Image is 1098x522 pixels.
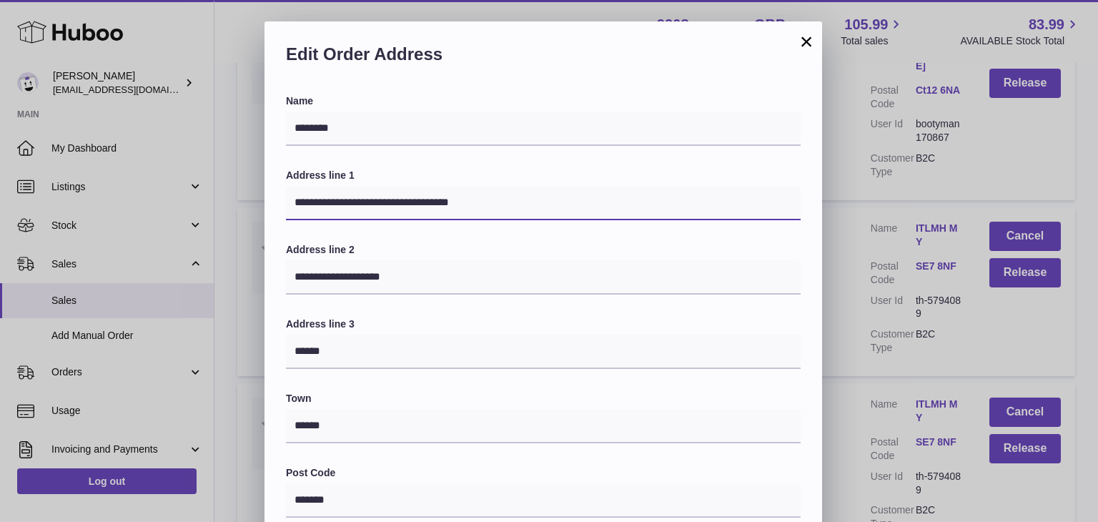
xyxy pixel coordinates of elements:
[286,392,801,405] label: Town
[286,94,801,108] label: Name
[286,243,801,257] label: Address line 2
[286,43,801,73] h2: Edit Order Address
[798,33,815,50] button: ×
[286,466,801,480] label: Post Code
[286,169,801,182] label: Address line 1
[286,317,801,331] label: Address line 3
